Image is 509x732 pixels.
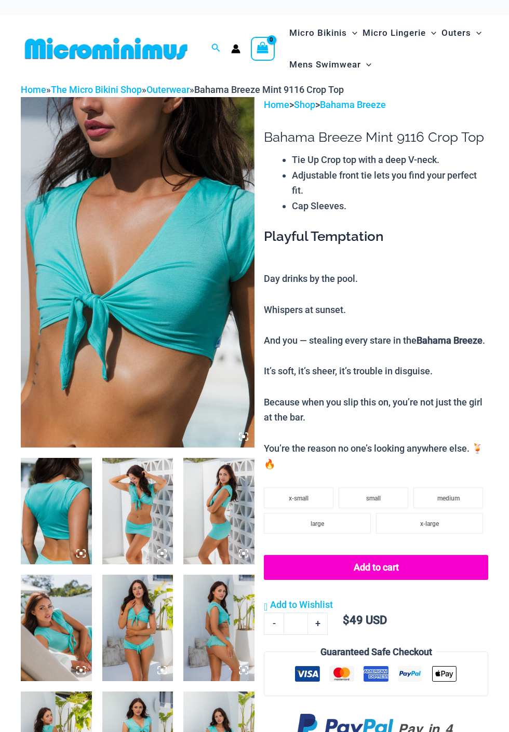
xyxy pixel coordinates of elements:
[361,51,371,78] span: Menu Toggle
[311,520,324,527] span: large
[343,614,350,627] span: $
[21,84,46,95] a: Home
[264,129,488,145] h1: Bahama Breeze Mint 9116 Crop Top
[284,613,308,634] input: Product quantity
[292,198,488,214] li: Cap Sleeves.
[376,513,483,534] li: x-large
[264,597,333,613] a: Add to Wishlist
[285,16,488,82] nav: Site Navigation
[289,495,309,502] span: x-small
[231,44,240,53] a: Account icon link
[251,37,275,61] a: View Shopping Cart, empty
[183,575,254,681] img: Bahama Breeze Mint 9116 Crop Top 5119 Shorts
[294,99,315,110] a: Shop
[21,97,254,448] img: Bahama Breeze Mint 9116 Crop Top
[264,97,488,113] p: > >
[360,17,439,49] a: Micro LingerieMenu ToggleMenu Toggle
[363,20,426,46] span: Micro Lingerie
[320,99,386,110] a: Bahama Breeze
[289,51,361,78] span: Mens Swimwear
[287,17,360,49] a: Micro BikinisMenu ToggleMenu Toggle
[21,84,344,95] span: » » »
[417,335,483,346] b: Bahama Breeze
[308,613,328,634] a: +
[264,613,284,634] a: -
[102,575,173,681] img: Bahama Breeze Mint 9116 Crop Top 5119 Shorts
[316,644,436,660] legend: Guaranteed Safe Checkout
[292,168,488,198] li: Adjustable front tie lets you find your perfect fit.
[287,49,374,80] a: Mens SwimwearMenu ToggleMenu Toggle
[343,614,387,627] bdi: 49 USD
[264,228,488,246] h3: Playful Temptation
[439,17,484,49] a: OutersMenu ToggleMenu Toggle
[264,99,289,110] a: Home
[366,495,381,502] span: small
[413,487,483,508] li: medium
[183,458,254,564] img: Bahama Breeze Mint 9116 Crop Top 522 Skirt
[270,599,333,610] span: Add to Wishlist
[102,458,173,564] img: Bahama Breeze Mint 9116 Crop Top 522 Skirt
[426,20,436,46] span: Menu Toggle
[194,84,344,95] span: Bahama Breeze Mint 9116 Crop Top
[211,42,221,55] a: Search icon link
[292,152,488,168] li: Tie Up Crop top with a deep V-neck.
[471,20,481,46] span: Menu Toggle
[347,20,357,46] span: Menu Toggle
[420,520,439,527] span: x-large
[51,84,142,95] a: The Micro Bikini Shop
[441,20,471,46] span: Outers
[264,271,488,471] p: Day drinks by the pool. Whispers at sunset. And you — stealing every stare in the . It’s soft, it...
[264,487,333,508] li: x-small
[264,555,488,580] button: Add to cart
[21,37,192,60] img: MM SHOP LOGO FLAT
[339,487,408,508] li: small
[21,458,92,564] img: Bahama Breeze Mint 9116 Crop Top
[289,20,347,46] span: Micro Bikinis
[21,575,92,681] img: Bahama Breeze Mint 9116 Crop Top 522 Skirt
[264,513,371,534] li: large
[437,495,460,502] span: medium
[146,84,190,95] a: Outerwear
